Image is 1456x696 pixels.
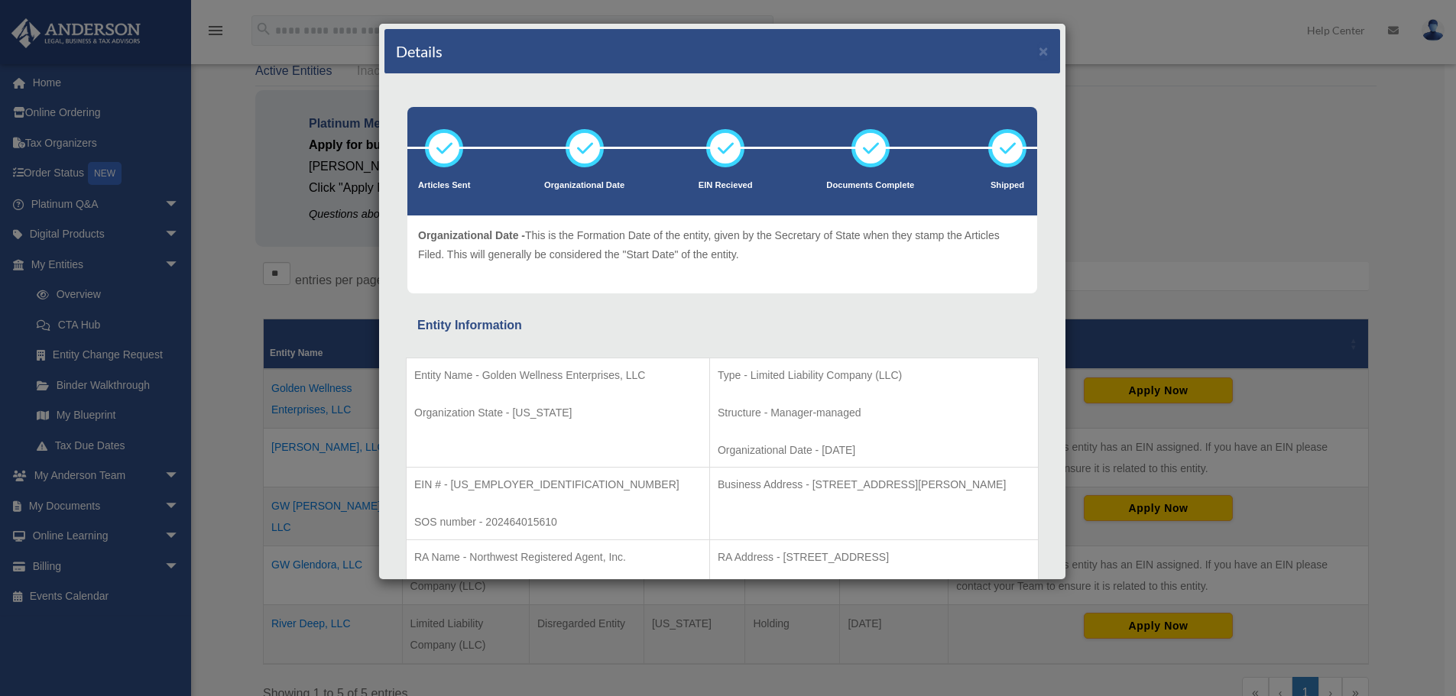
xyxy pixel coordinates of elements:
p: Organization State - [US_STATE] [414,403,702,422]
p: SOS number - 202464015610 [414,513,702,532]
p: Documents Complete [826,178,914,193]
div: Entity Information [417,315,1027,336]
p: Shipped [988,178,1026,193]
button: × [1039,43,1049,59]
p: Articles Sent [418,178,470,193]
p: Organizational Date - [DATE] [718,441,1030,460]
p: EIN Recieved [699,178,753,193]
p: RA Name - Northwest Registered Agent, Inc. [414,548,702,567]
span: Organizational Date - [418,229,525,241]
p: Structure - Manager-managed [718,403,1030,422]
p: Organizational Date [544,178,624,193]
p: Business Address - [STREET_ADDRESS][PERSON_NAME] [718,475,1030,494]
p: Entity Name - Golden Wellness Enterprises, LLC [414,366,702,385]
p: EIN # - [US_EMPLOYER_IDENTIFICATION_NUMBER] [414,475,702,494]
p: RA Address - [STREET_ADDRESS] [718,548,1030,567]
h4: Details [396,40,443,62]
p: Type - Limited Liability Company (LLC) [718,366,1030,385]
p: This is the Formation Date of the entity, given by the Secretary of State when they stamp the Art... [418,226,1026,264]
